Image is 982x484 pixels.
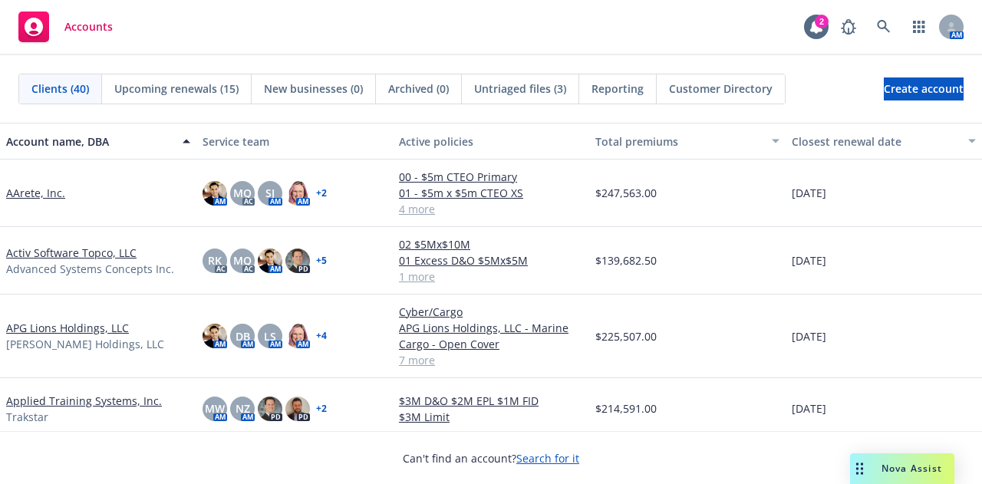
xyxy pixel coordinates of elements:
a: + 5 [316,256,327,265]
div: Account name, DBA [6,133,173,150]
span: [DATE] [792,400,826,417]
div: Closest renewal date [792,133,959,150]
span: LS [264,328,276,344]
a: Report a Bug [833,12,864,42]
button: Nova Assist [850,453,954,484]
span: Can't find an account? [403,450,579,466]
span: DB [236,328,250,344]
a: + 2 [316,189,327,198]
div: Active policies [399,133,583,150]
img: photo [203,181,227,206]
img: photo [285,324,310,348]
span: NZ [236,400,250,417]
span: Upcoming renewals (15) [114,81,239,97]
img: photo [258,249,282,273]
img: photo [203,324,227,348]
a: 4 more [399,201,583,217]
a: Search [868,12,899,42]
span: RK [208,252,222,268]
a: Create account [884,77,964,100]
img: photo [285,249,310,273]
a: APG Lions Holdings, LLC [6,320,129,336]
a: Applied Training Systems, Inc. [6,393,162,409]
a: APG Lions Holdings, LLC - Marine Cargo - Open Cover [399,320,583,352]
a: Cyber/Cargo [399,304,583,320]
span: Advanced Systems Concepts Inc. [6,261,174,277]
div: Drag to move [850,453,869,484]
a: 1 more [399,268,583,285]
span: Customer Directory [669,81,773,97]
span: Trakstar [6,409,48,425]
img: photo [285,181,310,206]
span: Reporting [592,81,644,97]
span: [DATE] [792,252,826,268]
span: Accounts [64,21,113,33]
a: Search for it [516,451,579,466]
span: New businesses (0) [264,81,363,97]
a: 7 more [399,352,583,368]
a: 00 - $5m CTEO Primary [399,169,583,185]
button: Total premiums [589,123,786,160]
span: $139,682.50 [595,252,657,268]
button: Active policies [393,123,589,160]
div: Service team [203,133,387,150]
span: [DATE] [792,328,826,344]
a: $3M Limit [399,409,583,425]
div: Total premiums [595,133,763,150]
a: $3M D&O $2M EPL $1M FID [399,393,583,409]
a: 02 $5Mx$10M [399,236,583,252]
button: Closest renewal date [786,123,982,160]
span: MQ [233,252,252,268]
span: Nova Assist [881,462,942,475]
span: [DATE] [792,185,826,201]
span: Clients (40) [31,81,89,97]
span: $225,507.00 [595,328,657,344]
a: AArete, Inc. [6,185,65,201]
a: Activ Software Topco, LLC [6,245,137,261]
span: Archived (0) [388,81,449,97]
div: 2 [815,15,829,28]
span: Create account [884,74,964,104]
span: MQ [233,185,252,201]
span: Untriaged files (3) [474,81,566,97]
img: photo [258,397,282,421]
img: photo [285,397,310,421]
button: Service team [196,123,393,160]
span: SJ [265,185,275,201]
a: 01 - $5m x $5m CTEO XS [399,185,583,201]
span: $247,563.00 [595,185,657,201]
span: [PERSON_NAME] Holdings, LLC [6,336,164,352]
span: MW [205,400,225,417]
a: + 2 [316,404,327,413]
span: $214,591.00 [595,400,657,417]
a: + 4 [316,331,327,341]
a: Accounts [12,5,119,48]
a: Switch app [904,12,934,42]
a: 01 Excess D&O $5Mx$5M [399,252,583,268]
